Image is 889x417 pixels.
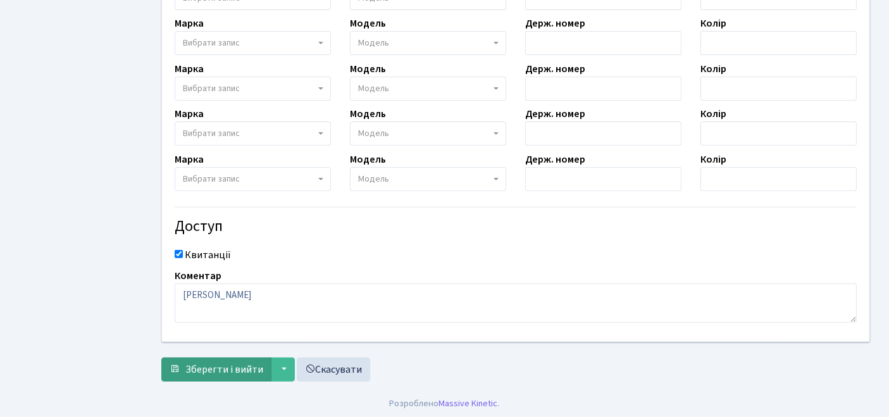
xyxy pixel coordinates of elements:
span: Модель [358,127,389,140]
a: Massive Kinetic [439,397,498,410]
label: Держ. номер [525,152,585,167]
span: Вибрати запис [183,127,240,140]
label: Марка [175,152,204,167]
span: Вибрати запис [183,173,240,185]
span: Зберегти і вийти [185,363,263,377]
label: Модель [350,16,386,31]
label: Держ. номер [525,106,585,121]
span: Вибрати запис [183,37,240,49]
label: Модель [350,106,386,121]
label: Марка [175,106,204,121]
span: Модель [358,173,389,185]
a: Скасувати [297,358,370,382]
label: Колір [700,106,726,121]
label: Колір [700,61,726,77]
span: Вибрати запис [183,82,240,95]
label: Модель [350,152,386,167]
label: Модель [350,61,386,77]
label: Колір [700,152,726,167]
label: Марка [175,61,204,77]
div: Розроблено . [390,397,500,411]
span: Модель [358,82,389,95]
label: Квитанції [185,247,231,263]
label: Держ. номер [525,16,585,31]
button: Зберегти і вийти [161,358,271,382]
label: Коментар [175,268,221,283]
label: Колір [700,16,726,31]
h4: Доступ [175,218,857,236]
label: Марка [175,16,204,31]
label: Держ. номер [525,61,585,77]
span: Модель [358,37,389,49]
